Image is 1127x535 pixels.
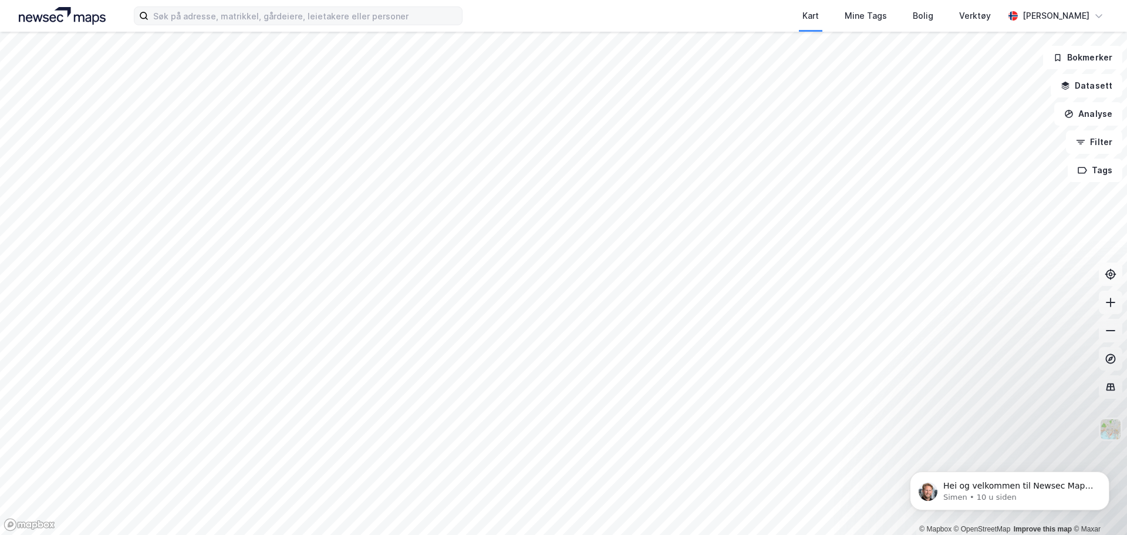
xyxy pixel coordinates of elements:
[19,7,106,25] img: logo.a4113a55bc3d86da70a041830d287a7e.svg
[802,9,819,23] div: Kart
[149,7,462,25] input: Søk på adresse, matrikkel, gårdeiere, leietakere eller personer
[959,9,991,23] div: Verktøy
[1023,9,1089,23] div: [PERSON_NAME]
[845,9,887,23] div: Mine Tags
[913,9,933,23] div: Bolig
[892,447,1127,529] iframe: Intercom notifications melding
